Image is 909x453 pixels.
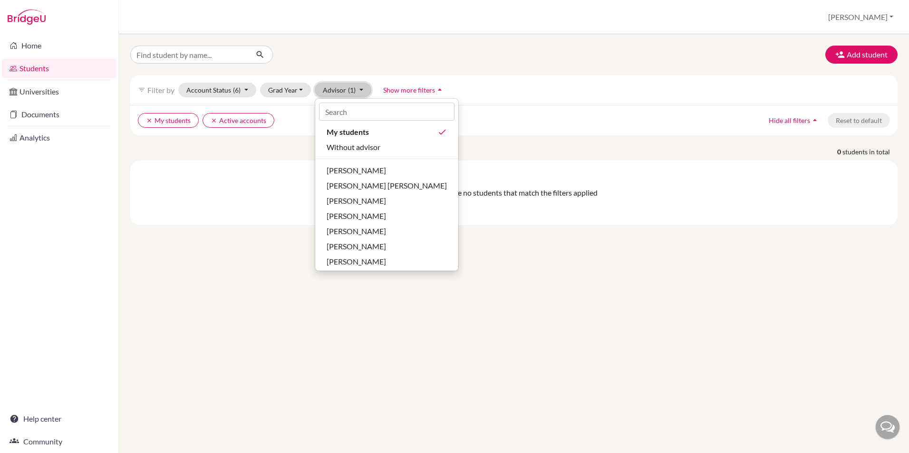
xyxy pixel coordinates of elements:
strong: 0 [837,147,842,157]
button: [PERSON_NAME] [PERSON_NAME] [315,178,458,193]
button: clearMy students [138,113,199,128]
div: There are no students that match the filters applied [138,187,890,198]
img: Bridge-U [8,9,46,25]
span: Show more filters [383,86,435,94]
i: arrow_drop_up [435,85,445,94]
span: Help [21,7,41,15]
button: [PERSON_NAME] [824,8,898,26]
i: done [437,127,447,137]
button: [PERSON_NAME] [315,224,458,239]
button: Account Status(6) [178,83,256,97]
span: [PERSON_NAME] [327,195,386,207]
button: My studentsdone [315,124,458,140]
input: Search [319,103,454,121]
button: [PERSON_NAME] [315,239,458,254]
span: (6) [233,86,241,94]
button: Without advisor [315,140,458,155]
div: Advisor(1) [315,98,459,271]
button: [PERSON_NAME] [315,193,458,208]
input: Find student by name... [130,46,248,64]
span: [PERSON_NAME] [327,256,386,267]
button: clearActive accounts [203,113,274,128]
button: Hide all filtersarrow_drop_up [761,113,828,128]
a: Students [2,59,116,78]
span: [PERSON_NAME] [327,165,386,176]
span: [PERSON_NAME] [327,210,386,222]
a: Home [2,36,116,55]
a: Analytics [2,128,116,147]
button: [PERSON_NAME] [315,163,458,178]
span: [PERSON_NAME] [PERSON_NAME] [327,180,447,191]
span: (1) [348,86,356,94]
a: Community [2,432,116,451]
span: Hide all filters [769,116,810,124]
a: Universities [2,82,116,101]
button: Show more filtersarrow_drop_up [375,83,453,97]
button: Add student [825,46,898,64]
span: [PERSON_NAME] [327,241,386,252]
span: My students [327,126,369,138]
i: clear [146,117,153,124]
span: Without advisor [327,142,380,153]
button: [PERSON_NAME] [315,254,458,269]
i: arrow_drop_up [810,115,820,125]
a: Documents [2,105,116,124]
i: filter_list [138,86,145,94]
span: students in total [842,147,898,157]
button: [PERSON_NAME] [315,208,458,224]
button: Grad Year [260,83,311,97]
i: clear [211,117,217,124]
span: Filter by [147,85,174,94]
button: Reset to default [828,113,890,128]
button: Advisor(1) [315,83,371,97]
a: Help center [2,409,116,428]
span: [PERSON_NAME] [327,226,386,237]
